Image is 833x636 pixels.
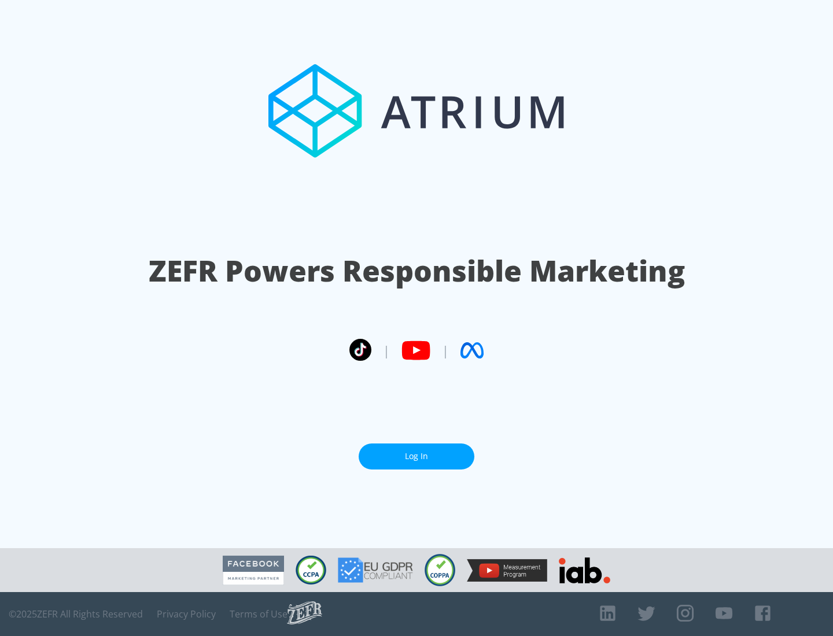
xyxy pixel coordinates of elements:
img: Facebook Marketing Partner [223,556,284,585]
img: COPPA Compliant [425,554,455,586]
span: | [383,342,390,359]
a: Log In [359,443,474,469]
h1: ZEFR Powers Responsible Marketing [149,251,685,291]
a: Privacy Policy [157,608,216,620]
img: IAB [559,557,610,583]
img: YouTube Measurement Program [467,559,547,582]
img: CCPA Compliant [296,556,326,585]
span: | [442,342,449,359]
a: Terms of Use [230,608,288,620]
span: © 2025 ZEFR All Rights Reserved [9,608,143,620]
img: GDPR Compliant [338,557,413,583]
